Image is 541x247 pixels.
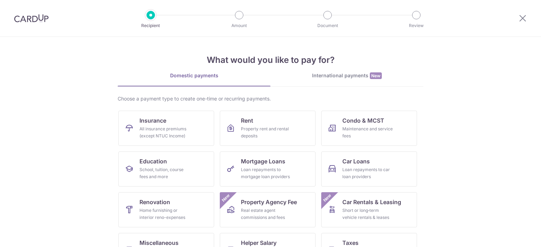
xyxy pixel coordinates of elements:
[322,192,333,204] span: New
[220,192,316,227] a: Property Agency FeeReal estate agent commissions and feesNew
[139,157,167,165] span: Education
[241,166,292,180] div: Loan repayments to mortgage loan providers
[220,192,232,204] span: New
[139,125,190,139] div: All insurance premiums (except NTUC Income)
[139,116,166,125] span: Insurance
[220,111,316,146] a: RentProperty rent and rental deposits
[342,198,401,206] span: Car Rentals & Leasing
[496,226,534,243] iframe: Opens a widget where you can find more information
[321,111,417,146] a: Condo & MCSTMaintenance and service fees
[118,192,214,227] a: RenovationHome furnishing or interior reno-expenses
[118,72,270,79] div: Domestic payments
[213,22,265,29] p: Amount
[241,157,285,165] span: Mortgage Loans
[125,22,177,29] p: Recipient
[118,151,214,187] a: EducationSchool, tuition, course fees and more
[241,116,253,125] span: Rent
[342,239,359,247] span: Taxes
[270,72,423,79] div: International payments
[241,125,292,139] div: Property rent and rental deposits
[139,207,190,221] div: Home furnishing or interior reno-expenses
[241,198,297,206] span: Property Agency Fee
[139,198,170,206] span: Renovation
[118,95,423,102] div: Choose a payment type to create one-time or recurring payments.
[241,239,276,247] span: Helper Salary
[342,166,393,180] div: Loan repayments to car loan providers
[342,125,393,139] div: Maintenance and service fees
[139,166,190,180] div: School, tuition, course fees and more
[342,157,370,165] span: Car Loans
[321,192,417,227] a: Car Rentals & LeasingShort or long‑term vehicle rentals & leasesNew
[14,14,49,22] img: CardUp
[301,22,354,29] p: Document
[139,239,179,247] span: Miscellaneous
[118,54,423,66] h4: What would you like to pay for?
[321,151,417,187] a: Car LoansLoan repayments to car loan providers
[220,151,316,187] a: Mortgage LoansLoan repayments to mortgage loan providers
[390,22,442,29] p: Review
[118,111,214,146] a: InsuranceAll insurance premiums (except NTUC Income)
[342,116,384,125] span: Condo & MCST
[342,207,393,221] div: Short or long‑term vehicle rentals & leases
[241,207,292,221] div: Real estate agent commissions and fees
[370,72,382,79] span: New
